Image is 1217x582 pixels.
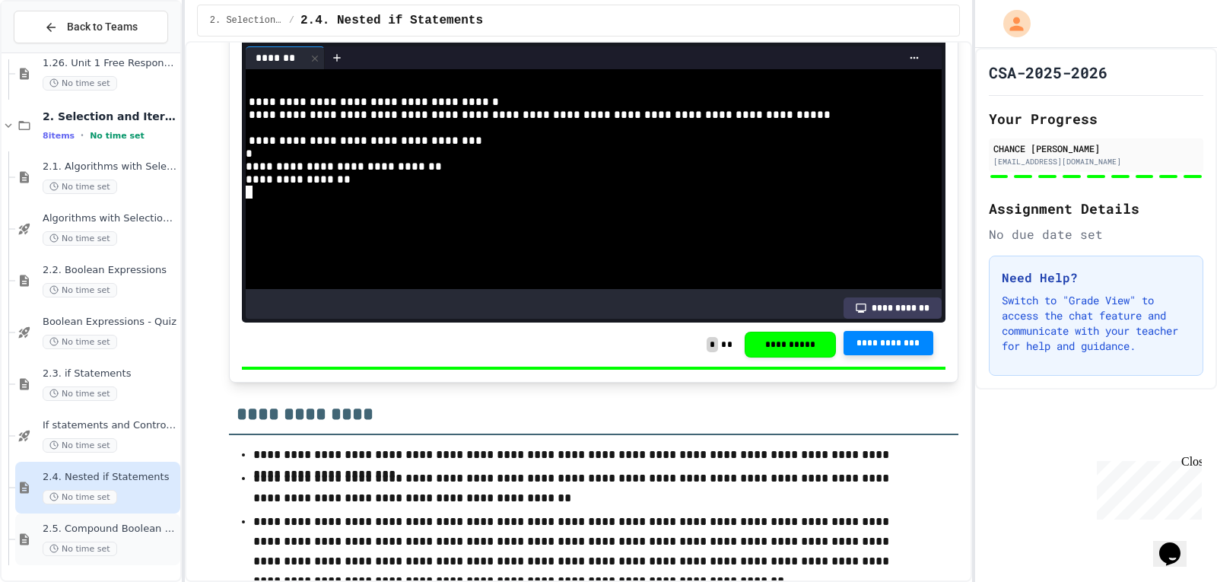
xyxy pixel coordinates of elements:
[43,131,75,141] span: 8 items
[43,161,177,173] span: 2.1. Algorithms with Selection and Repetition
[81,129,84,142] span: •
[43,386,117,401] span: No time set
[43,212,177,225] span: Algorithms with Selection and Repetition - Topic 2.1
[210,14,283,27] span: 2. Selection and Iteration
[289,14,294,27] span: /
[43,283,117,297] span: No time set
[90,131,145,141] span: No time set
[43,110,177,123] span: 2. Selection and Iteration
[43,231,117,246] span: No time set
[43,57,177,70] span: 1.26. Unit 1 Free Response Question (FRQ) Practice
[43,335,117,349] span: No time set
[43,180,117,194] span: No time set
[300,11,483,30] span: 2.4. Nested if Statements
[6,6,105,97] div: Chat with us now!Close
[43,542,117,556] span: No time set
[1002,293,1190,354] p: Switch to "Grade View" to access the chat feature and communicate with your teacher for help and ...
[43,367,177,380] span: 2.3. if Statements
[43,471,177,484] span: 2.4. Nested if Statements
[43,490,117,504] span: No time set
[14,11,168,43] button: Back to Teams
[987,6,1034,41] div: My Account
[993,142,1199,155] div: CHANCE [PERSON_NAME]
[1091,455,1202,520] iframe: chat widget
[43,76,117,91] span: No time set
[989,108,1203,129] h2: Your Progress
[1002,269,1190,287] h3: Need Help?
[43,438,117,453] span: No time set
[43,419,177,432] span: If statements and Control Flow - Quiz
[67,19,138,35] span: Back to Teams
[989,62,1107,83] h1: CSA-2025-2026
[43,523,177,536] span: 2.5. Compound Boolean Expressions
[989,225,1203,243] div: No due date set
[989,198,1203,219] h2: Assignment Details
[43,316,177,329] span: Boolean Expressions - Quiz
[993,156,1199,167] div: [EMAIL_ADDRESS][DOMAIN_NAME]
[43,264,177,277] span: 2.2. Boolean Expressions
[1153,521,1202,567] iframe: chat widget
